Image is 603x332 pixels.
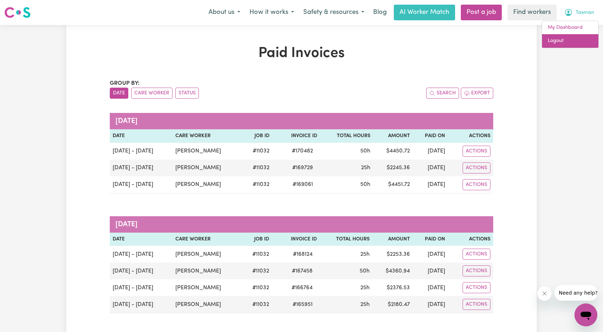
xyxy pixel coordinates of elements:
th: Actions [448,129,493,143]
td: [PERSON_NAME] [172,263,242,279]
h1: Paid Invoices [110,45,493,62]
span: # 167458 [288,267,317,275]
td: [DATE] - [DATE] [110,160,172,176]
td: [DATE] - [DATE] [110,143,172,160]
td: # 11032 [242,296,272,313]
caption: [DATE] [110,113,493,129]
th: Amount [373,129,413,143]
button: Actions [463,179,490,190]
td: [DATE] - [DATE] [110,176,172,193]
iframe: Close message [537,286,552,301]
td: $ 4360.94 [372,263,413,279]
a: AI Worker Match [394,5,455,20]
span: # 165951 [288,300,317,309]
td: # 11032 [242,160,272,176]
button: Actions [463,282,490,293]
td: [PERSON_NAME] [172,246,242,263]
span: # 166764 [287,284,317,292]
td: # 11032 [242,246,272,263]
button: Actions [463,146,490,157]
button: Actions [463,299,490,310]
button: My Account [560,5,599,20]
td: [DATE] - [DATE] [110,296,172,313]
td: [DATE] [413,296,448,313]
caption: [DATE] [110,216,493,233]
a: Careseekers logo [4,4,31,21]
div: My Account [542,21,599,48]
button: Safety & resources [299,5,369,20]
td: # 11032 [242,176,272,193]
iframe: Button to launch messaging window [574,304,597,326]
span: 25 hours [360,251,370,257]
span: 25 hours [361,165,370,171]
th: Job ID [242,129,272,143]
td: $ 4451.72 [373,176,413,193]
th: Date [110,233,172,246]
td: [DATE] - [DATE] [110,246,172,263]
button: About us [204,5,245,20]
td: [PERSON_NAME] [172,160,242,176]
th: Care Worker [172,233,242,246]
td: [DATE] [413,143,448,160]
th: Paid On [413,233,448,246]
button: sort invoices by date [110,88,128,99]
td: # 11032 [242,279,272,296]
td: [DATE] [413,176,448,193]
a: Find workers [507,5,557,20]
td: $ 2245.36 [373,160,413,176]
span: 25 hours [360,302,370,307]
button: Export [461,88,493,99]
th: Care Worker [172,129,242,143]
iframe: Message from company [555,285,597,301]
th: Actions [448,233,493,246]
a: Logout [542,34,598,48]
a: My Dashboard [542,21,598,35]
th: Date [110,129,172,143]
td: [PERSON_NAME] [172,176,242,193]
span: # 169729 [288,164,317,172]
td: # 11032 [242,143,272,160]
button: Actions [463,265,490,276]
span: Group by: [110,81,140,86]
th: Paid On [413,129,448,143]
th: Amount [372,233,413,246]
td: [DATE] [413,263,448,279]
span: # 168124 [289,250,317,259]
button: sort invoices by care worker [131,88,172,99]
td: [DATE] - [DATE] [110,263,172,279]
a: Post a job [461,5,502,20]
th: Total Hours [320,233,373,246]
td: [PERSON_NAME] [172,296,242,313]
span: Need any help? [4,5,43,11]
button: Search [426,88,459,99]
span: Tasman [576,9,594,17]
td: [DATE] - [DATE] [110,279,172,296]
td: $ 2180.47 [372,296,413,313]
th: Job ID [242,233,272,246]
button: Actions [463,249,490,260]
td: $ 2253.36 [372,246,413,263]
button: How it works [245,5,299,20]
span: 50 hours [360,182,370,187]
td: [PERSON_NAME] [172,143,242,160]
td: [DATE] [413,279,448,296]
td: [PERSON_NAME] [172,279,242,296]
span: # 169061 [288,180,317,189]
th: Invoice ID [272,129,320,143]
span: # 170482 [288,147,317,155]
a: Blog [369,5,391,20]
th: Total Hours [320,129,373,143]
button: Actions [463,162,490,173]
td: # 11032 [242,263,272,279]
span: 50 hours [360,268,370,274]
button: sort invoices by paid status [175,88,199,99]
span: 50 hours [360,148,370,154]
td: $ 4450.72 [373,143,413,160]
td: $ 2376.53 [372,279,413,296]
img: Careseekers logo [4,6,31,19]
td: [DATE] [413,160,448,176]
th: Invoice ID [272,233,320,246]
span: 25 hours [360,285,370,291]
td: [DATE] [413,246,448,263]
